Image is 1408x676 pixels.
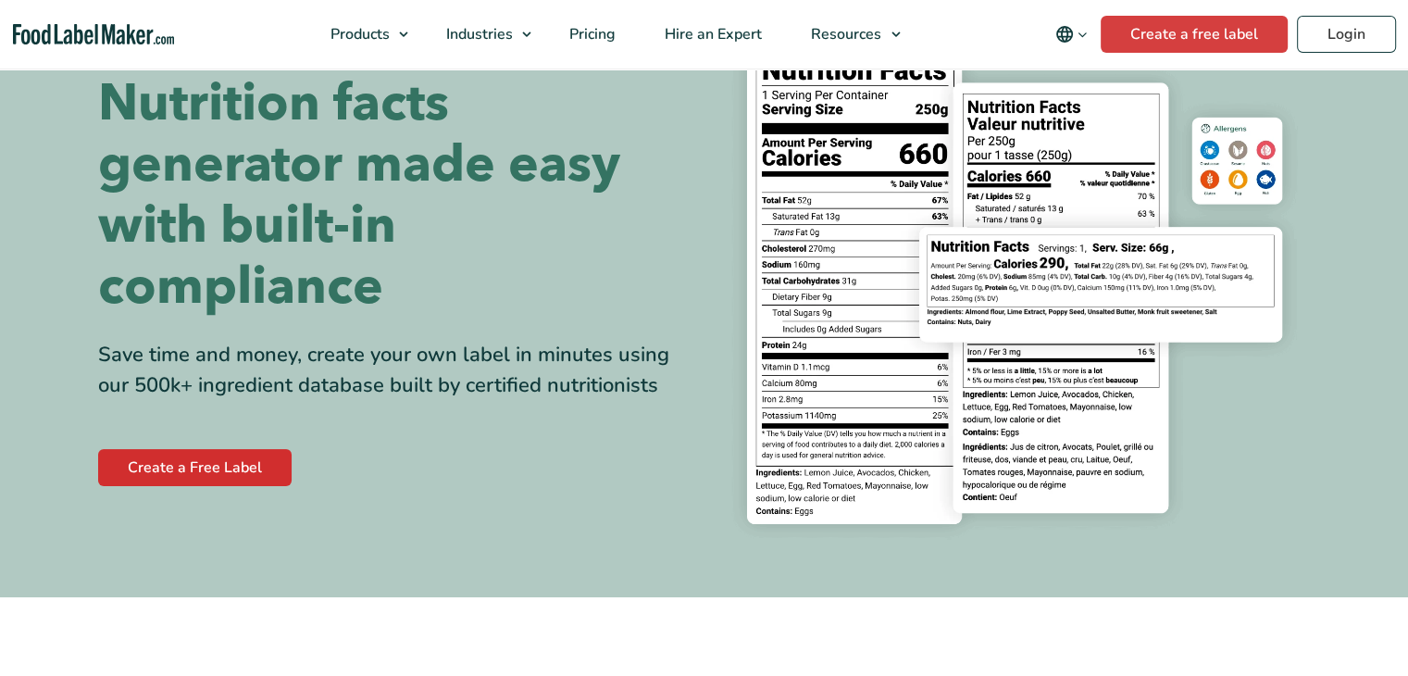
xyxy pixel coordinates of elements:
span: Resources [805,24,883,44]
span: Products [325,24,392,44]
span: Industries [441,24,515,44]
a: Create a free label [1101,16,1288,53]
button: Change language [1042,16,1101,53]
span: Hire an Expert [659,24,764,44]
h1: Nutrition facts generator made easy with built-in compliance [98,73,691,318]
span: Pricing [564,24,617,44]
a: Food Label Maker homepage [13,24,175,45]
div: Save time and money, create your own label in minutes using our 500k+ ingredient database built b... [98,340,691,401]
a: Create a Free Label [98,449,292,486]
a: Login [1297,16,1396,53]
